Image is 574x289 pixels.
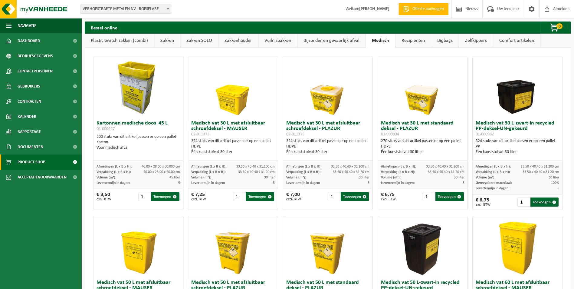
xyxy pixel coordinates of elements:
[151,192,179,201] button: Toevoegen
[411,6,445,12] span: Offerte aanvragen
[523,170,559,174] span: 33.50 x 40.40 x 31.20 cm
[297,34,366,48] a: Bijzonder en gevaarlijk afval
[423,192,435,201] input: 1
[169,176,180,179] span: 45 liter
[18,94,41,109] span: Contracten
[381,181,415,185] span: Levertermijn in dagen:
[381,132,399,137] span: 01-999934
[463,181,464,185] span: 5
[476,170,510,174] span: Verpakking (L x B x H):
[18,124,41,139] span: Rapportage
[191,181,225,185] span: Levertermijn in dagen:
[476,198,490,207] div: € 6,75
[138,192,150,201] input: 1
[286,138,370,155] div: 324 stuks van dit artikel passen er op een pallet
[18,64,53,79] span: Contactpersonen
[97,140,180,145] div: Karton
[459,34,493,48] a: Zelfkippers
[97,145,180,151] div: Voor medisch afval
[487,216,548,277] img: 02-011376
[18,48,53,64] span: Bedrijfsgegevens
[236,165,275,168] span: 33.50 x 40.40 x 31.200 cm
[154,34,180,48] a: Zakken
[97,170,131,174] span: Verpakking (L x B x H):
[108,216,169,277] img: 02-011378
[85,22,123,33] h2: Bestel online
[487,57,548,118] img: 01-000982
[18,154,45,170] span: Product Shop
[392,216,453,277] img: 01-000979
[476,121,559,137] h3: Medisch vat 30 L-zwart-in recycled PP-deksel-UN-gekeurd
[426,165,464,168] span: 33.50 x 40.40 x 31.200 cm
[556,23,563,29] span: 0
[381,121,464,137] h3: Medisch vat 30 L met standaard deksel - PLAZUR
[18,18,36,33] span: Navigatie
[297,216,358,277] img: 01-999935
[341,192,369,201] button: Toevoegen
[180,34,218,48] a: Zakken SOLO
[191,176,211,179] span: Volume (m³):
[286,165,321,168] span: Afmetingen (L x B x H):
[178,181,180,185] span: 5
[476,203,490,207] span: excl. BTW
[286,170,320,174] span: Verpakking (L x B x H):
[381,138,464,155] div: 270 stuks van dit artikel passen er op een pallet
[143,170,180,174] span: 40.00 x 28.00 x 50.00 cm
[233,192,245,201] input: 1
[238,170,275,174] span: 33.50 x 40.40 x 31.20 cm
[476,176,495,179] span: Volume (m³):
[246,192,274,201] button: Toevoegen
[493,34,540,48] a: Comfort artikelen
[297,57,358,118] img: 02-011375
[454,176,464,179] span: 30 liter
[368,181,369,185] span: 5
[286,176,306,179] span: Volume (m³):
[286,192,301,201] div: € 7,00
[286,144,370,149] div: HDPE
[435,192,464,201] button: Toevoegen
[517,198,530,207] input: 1
[203,57,263,118] img: 02-011373
[557,187,559,190] span: 5
[476,149,559,155] div: Één kunststofvat 30 liter
[191,198,206,201] span: excl. BTW
[476,187,509,190] span: Levertermijn in dagen:
[431,34,459,48] a: Bigbags
[333,170,369,174] span: 33.50 x 40.40 x 31.20 cm
[395,34,431,48] a: Recipiënten
[476,181,512,185] span: Gerecycleerd materiaal:
[97,127,115,131] span: 01-000447
[97,181,130,185] span: Levertermijn in dagen:
[273,181,275,185] span: 5
[191,165,226,168] span: Afmetingen (L x B x H):
[85,34,154,48] a: Plastic Switch zakken (combi)
[18,79,40,94] span: Gebruikers
[191,144,275,149] div: HDPE
[428,170,464,174] span: 33.50 x 40.40 x 31.20 cm
[286,121,370,137] h3: Medisch vat 30 L met afsluitbaar schroefdeksel - PLAZUR
[18,170,67,185] span: Acceptatievoorwaarden
[97,192,111,201] div: € 3,50
[328,192,340,201] input: 1
[392,57,453,118] img: 01-999934
[399,3,448,15] a: Offerte aanvragen
[97,121,180,133] h3: Kartonnen medische doos 45 L
[286,149,370,155] div: Één kunststofvat 30 liter
[191,149,275,155] div: Één kunststofvat 30 liter
[108,57,169,118] img: 01-000447
[331,165,369,168] span: 33.50 x 40.40 x 31.200 cm
[191,192,206,201] div: € 7,25
[381,165,416,168] span: Afmetingen (L x B x H):
[476,144,559,149] div: PP
[521,165,559,168] span: 33.50 x 40.40 x 31.200 cm
[381,170,415,174] span: Verpakking (L x B x H):
[97,198,111,201] span: excl. BTW
[191,121,275,137] h3: Medisch vat 30 L met afsluitbaar schroefdeksel - MAUSER
[218,34,258,48] a: Zakkenhouder
[97,134,180,151] div: 200 stuks van dit artikel passen er op een pallet
[18,33,40,48] span: Dashboard
[203,216,263,277] img: 02-011377
[476,165,511,168] span: Afmetingen (L x B x H):
[476,132,494,137] span: 01-000982
[530,198,559,207] button: Toevoegen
